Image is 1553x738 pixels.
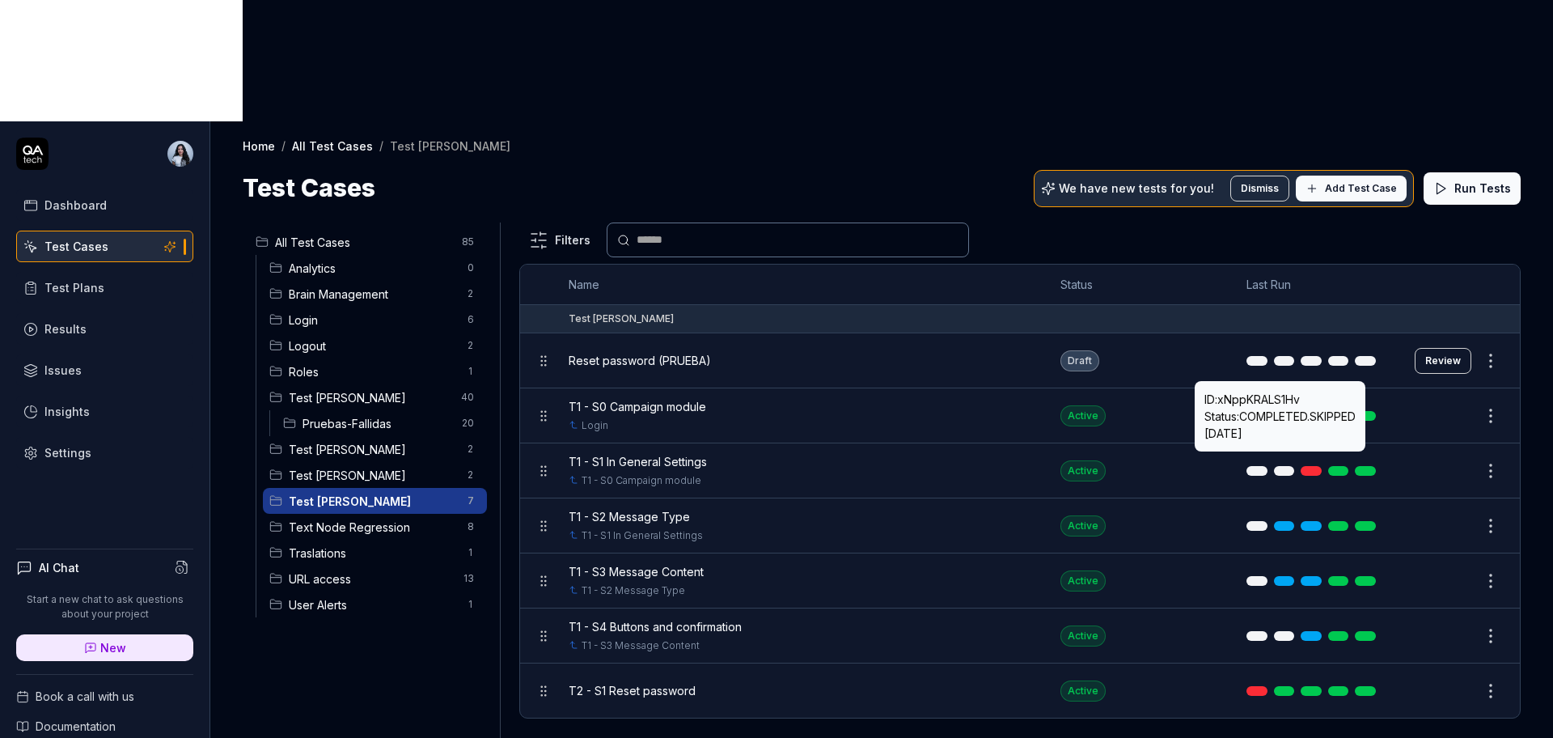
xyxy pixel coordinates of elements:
[16,272,193,303] a: Test Plans
[303,415,452,432] span: Pruebas-Fallidas
[379,138,383,154] div: /
[455,232,480,252] span: 85
[520,609,1520,664] tr: T1 - S4 Buttons and confirmationT1 - S3 Message ContentActive
[582,418,608,433] a: Login
[289,441,458,458] span: Test Andres
[289,596,458,613] span: User Alerts
[582,583,685,598] a: T1 - S2 Message Type
[569,352,711,369] span: Reset password (PRUEBA)
[461,595,480,614] span: 1
[520,664,1520,718] tr: T2 - S1 Reset passwordActive
[1060,405,1106,426] div: Active
[289,363,458,380] span: Roles
[461,284,480,303] span: 2
[1060,570,1106,592] div: Active
[44,279,104,296] div: Test Plans
[457,569,480,588] span: 13
[569,453,707,470] span: T1 - S1 In General Settings
[1296,176,1407,201] button: Add Test Case
[1325,181,1397,196] span: Add Test Case
[36,688,134,705] span: Book a call with us
[1204,426,1242,440] time: [DATE]
[1230,176,1289,201] button: Dismiss
[289,467,458,484] span: Test Cinthia
[455,388,480,407] span: 40
[1060,460,1106,481] div: Active
[1204,391,1356,442] p: ID: xNppKRALS1Hv Status: COMPLETED . SKIPPED
[263,462,487,488] div: Drag to reorderTest [PERSON_NAME]2
[1060,681,1106,702] div: Active
[16,688,193,705] a: Book a call with us
[520,553,1520,609] tr: T1 - S3 Message ContentT1 - S2 Message TypeActive
[292,138,373,154] a: All Test Cases
[16,231,193,262] a: Test Cases
[277,410,487,436] div: Drag to reorderPruebas-Fallidas20
[1424,172,1521,205] button: Run Tests
[16,592,193,621] p: Start a new chat to ask questions about your project
[16,354,193,386] a: Issues
[461,465,480,485] span: 2
[243,170,375,206] h1: Test Cases
[100,639,126,656] span: New
[289,570,454,587] span: URL access
[263,592,487,617] div: Drag to reorderUser Alerts1
[39,559,79,576] h4: AI Chat
[16,189,193,221] a: Dashboard
[263,307,487,333] div: Drag to reorderLogin6
[520,443,1520,498] tr: T1 - S1 In General SettingsT1 - S0 Campaign moduleActive
[289,286,458,303] span: Brain Management
[44,320,87,337] div: Results
[263,281,487,307] div: Drag to reorderBrain Management2
[519,224,600,257] button: Filters
[461,362,480,381] span: 1
[1060,626,1106,647] div: Active
[1060,515,1106,537] div: Active
[461,439,480,459] span: 2
[461,491,480,511] span: 7
[569,312,674,326] div: Test [PERSON_NAME]
[263,488,487,514] div: Drag to reorderTest [PERSON_NAME]7
[167,141,193,167] img: d3b8c0a4-b2ec-4016-942c-38cd9e66fe47.jpg
[243,138,275,154] a: Home
[1230,265,1399,305] th: Last Run
[16,396,193,427] a: Insights
[582,473,701,488] a: T1 - S0 Campaign module
[569,563,704,580] span: T1 - S3 Message Content
[569,618,742,635] span: T1 - S4 Buttons and confirmation
[289,519,458,536] span: Text Node Regression
[569,508,690,525] span: T1 - S2 Message Type
[520,333,1520,388] tr: Reset password (PRUEBA)DraftReview
[461,543,480,562] span: 1
[275,234,452,251] span: All Test Cases
[390,138,510,154] div: Test [PERSON_NAME]
[263,358,487,384] div: Drag to reorderRoles1
[461,310,480,329] span: 6
[263,566,487,592] div: Drag to reorderURL access13
[289,493,458,510] span: Test Nadia
[36,718,116,735] span: Documentation
[44,197,107,214] div: Dashboard
[289,337,458,354] span: Logout
[263,514,487,540] div: Drag to reorderText Node Regression8
[1060,350,1099,371] div: Draft
[263,384,487,410] div: Drag to reorderTest [PERSON_NAME]40
[44,362,82,379] div: Issues
[289,545,458,562] span: Traslations
[289,389,451,406] span: Test Allan
[1415,348,1471,374] button: Review
[44,403,90,420] div: Insights
[44,444,91,461] div: Settings
[1059,183,1214,194] p: We have new tests for you!
[552,265,1044,305] th: Name
[289,312,458,329] span: Login
[1044,265,1230,305] th: Status
[461,336,480,355] span: 2
[582,638,700,653] a: T1 - S3 Message Content
[16,718,193,735] a: Documentation
[263,333,487,358] div: Drag to reorderLogout2
[44,238,108,255] div: Test Cases
[281,138,286,154] div: /
[582,528,703,543] a: T1 - S1 In General Settings
[16,634,193,661] a: New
